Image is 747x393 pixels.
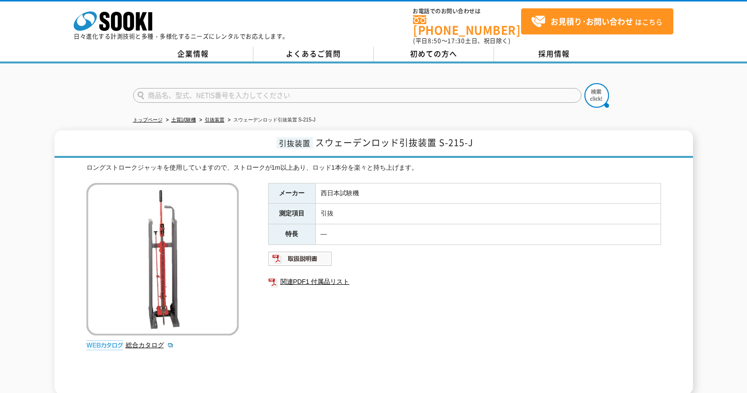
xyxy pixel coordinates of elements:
div: ロングストロークジャッキを使用していますので、ストロークが1m以上あり、ロッド1本分を楽々と持ち上げます。 [86,163,661,173]
a: 関連PDF1 付属品リスト [268,275,661,288]
a: 総合カタログ [126,341,174,349]
span: 8:50 [428,36,442,45]
td: ― [315,224,661,245]
th: 測定項目 [268,204,315,224]
img: webカタログ [86,340,123,350]
th: メーカー [268,183,315,204]
a: トップページ [133,117,163,122]
td: 引抜 [315,204,661,224]
span: 17:30 [447,36,465,45]
img: btn_search.png [584,83,609,108]
span: お電話でのお問い合わせは [413,8,521,14]
a: [PHONE_NUMBER] [413,15,521,35]
a: 初めての方へ [374,47,494,61]
span: はこちら [531,14,663,29]
span: 初めての方へ [410,48,457,59]
li: スウェーデンロッド引抜装置 S-215-J [226,115,316,125]
span: (平日 ～ 土日、祝日除く) [413,36,510,45]
span: 引抜装置 [277,137,313,149]
strong: お見積り･お問い合わせ [551,15,633,27]
a: よくあるご質問 [253,47,374,61]
a: 企業情報 [133,47,253,61]
span: スウェーデンロッド引抜装置 S-215-J [315,136,473,149]
a: お見積り･お問い合わせはこちら [521,8,673,34]
td: 西日本試験機 [315,183,661,204]
img: 取扱説明書 [268,251,332,267]
img: スウェーデンロッド引抜装置 S-215-J [86,183,239,335]
th: 特長 [268,224,315,245]
a: 土質試験機 [171,117,196,122]
a: 引抜装置 [205,117,224,122]
p: 日々進化する計測技術と多種・多様化するニーズにレンタルでお応えします。 [74,33,289,39]
a: 採用情報 [494,47,614,61]
a: 取扱説明書 [268,257,332,265]
input: 商品名、型式、NETIS番号を入力してください [133,88,581,103]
